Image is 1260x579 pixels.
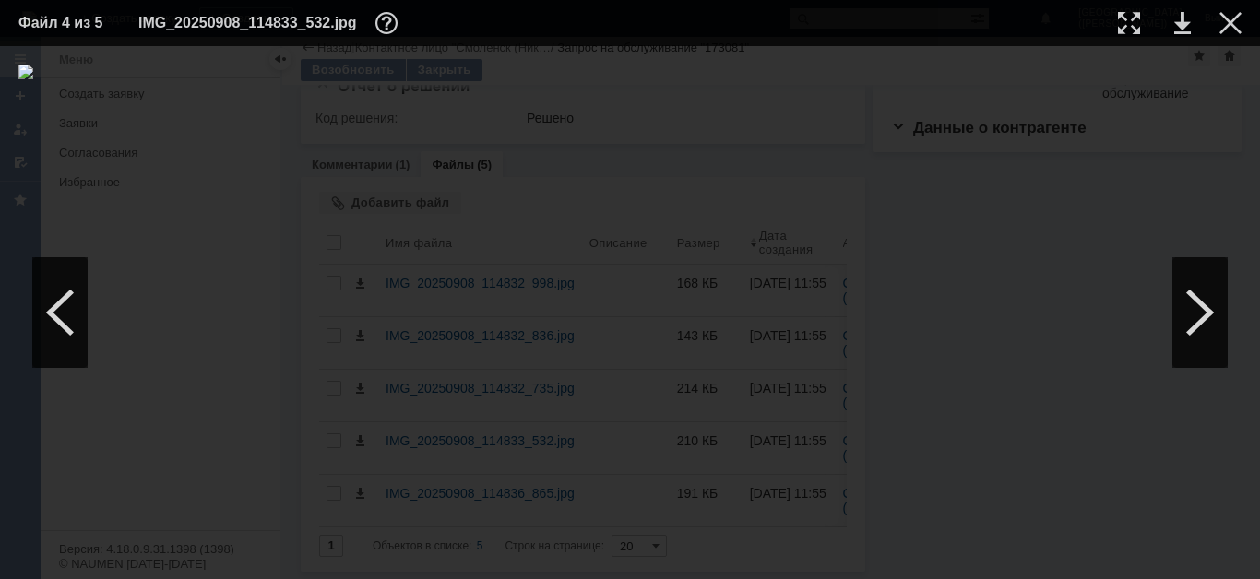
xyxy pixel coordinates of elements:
[1118,12,1140,34] div: Увеличить масштаб
[375,12,403,34] div: Дополнительная информация о файле (F11)
[1219,12,1242,34] div: Закрыть окно (Esc)
[18,16,111,30] div: Файл 4 из 5
[1174,12,1191,34] div: Скачать файл
[1172,257,1228,368] div: Следующий файл
[32,257,88,368] div: Предыдущий файл
[18,65,1242,561] img: download
[138,12,403,34] div: IMG_20250908_114833_532.jpg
